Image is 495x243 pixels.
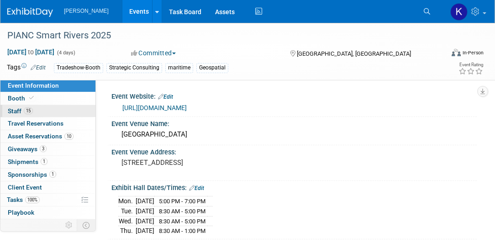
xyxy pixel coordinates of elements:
[8,132,74,140] span: Asset Reservations
[7,63,46,73] td: Tags
[0,194,95,206] a: Tasks100%
[452,49,461,56] img: Format-Inperson.png
[61,219,77,231] td: Personalize Event Tab Strip
[0,206,95,219] a: Playbook
[56,50,75,56] span: (4 days)
[158,94,173,100] a: Edit
[40,145,47,152] span: 3
[159,208,205,215] span: 8:30 AM - 5:00 PM
[159,227,205,234] span: 8:30 AM - 1:00 PM
[136,206,154,217] td: [DATE]
[8,171,56,178] span: Sponsorships
[136,196,154,206] td: [DATE]
[118,196,136,206] td: Mon.
[297,50,411,57] span: [GEOGRAPHIC_DATA], [GEOGRAPHIC_DATA]
[0,143,95,155] a: Giveaways3
[4,27,437,44] div: PIANC Smart Rivers 2025
[8,184,42,191] span: Client Event
[0,156,95,168] a: Shipments1
[0,105,95,117] a: Staff15
[7,48,55,56] span: [DATE] [DATE]
[8,120,63,127] span: Travel Reservations
[121,158,253,167] pre: [STREET_ADDRESS]
[458,63,483,67] div: Event Rating
[111,145,477,157] div: Event Venue Address:
[196,63,228,73] div: Geospatial
[77,219,96,231] td: Toggle Event Tabs
[450,3,468,21] img: Kim Hansen
[0,117,95,130] a: Travel Reservations
[0,181,95,194] a: Client Event
[49,171,56,178] span: 1
[54,63,103,73] div: Tradeshow-Booth
[159,198,205,205] span: 5:00 PM - 7:00 PM
[26,48,35,56] span: to
[106,63,162,73] div: Strategic Consulting
[24,107,33,114] span: 15
[136,216,154,226] td: [DATE]
[64,133,74,140] span: 10
[64,8,109,14] span: [PERSON_NAME]
[462,49,484,56] div: In-Person
[111,181,477,193] div: Exhibit Hall Dates/Times:
[111,117,477,128] div: Event Venue Name:
[136,226,154,236] td: [DATE]
[29,95,34,100] i: Booth reservation complete
[7,8,53,17] img: ExhibitDay
[0,79,95,92] a: Event Information
[8,209,34,216] span: Playbook
[8,107,33,115] span: Staff
[8,95,36,102] span: Booth
[8,145,47,153] span: Giveaways
[111,90,477,101] div: Event Website:
[25,196,40,203] span: 100%
[8,158,47,165] span: Shipments
[165,63,193,73] div: maritime
[118,216,136,226] td: Wed.
[159,218,205,225] span: 8:30 AM - 5:00 PM
[31,64,46,71] a: Edit
[122,104,187,111] a: [URL][DOMAIN_NAME]
[0,169,95,181] a: Sponsorships1
[128,48,179,58] button: Committed
[0,130,95,143] a: Asset Reservations10
[0,92,95,105] a: Booth
[118,206,136,217] td: Tue.
[189,185,204,191] a: Edit
[7,196,40,203] span: Tasks
[118,127,470,142] div: [GEOGRAPHIC_DATA]
[41,158,47,165] span: 1
[118,226,136,236] td: Thu.
[8,82,59,89] span: Event Information
[410,48,484,61] div: Event Format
